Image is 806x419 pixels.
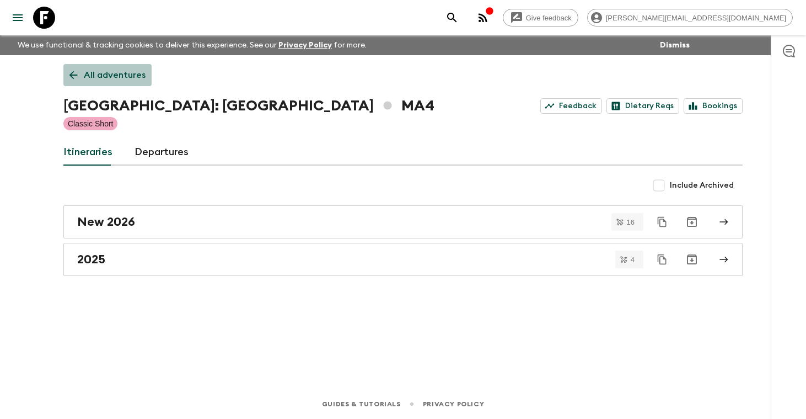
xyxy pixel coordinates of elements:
span: 4 [624,256,641,263]
h2: New 2026 [77,215,135,229]
a: Feedback [540,98,602,114]
a: Give feedback [503,9,578,26]
a: Bookings [684,98,743,114]
a: Guides & Tutorials [322,398,401,410]
span: Include Archived [670,180,734,191]
h2: 2025 [77,252,105,267]
a: All adventures [63,64,152,86]
a: New 2026 [63,205,743,238]
p: Classic Short [68,118,113,129]
button: Archive [681,211,703,233]
div: [PERSON_NAME][EMAIL_ADDRESS][DOMAIN_NAME] [587,9,793,26]
p: We use functional & tracking cookies to deliver this experience. See our for more. [13,35,371,55]
a: 2025 [63,243,743,276]
span: [PERSON_NAME][EMAIL_ADDRESS][DOMAIN_NAME] [600,14,792,22]
button: Duplicate [652,212,672,232]
span: 16 [620,219,641,226]
a: Itineraries [63,139,112,166]
a: Privacy Policy [423,398,484,410]
span: Give feedback [520,14,578,22]
button: Duplicate [652,250,672,269]
a: Dietary Reqs [606,98,679,114]
button: Archive [681,248,703,271]
p: All adventures [84,68,146,82]
a: Privacy Policy [278,41,332,49]
button: Dismiss [657,38,692,53]
a: Departures [135,139,189,166]
button: search adventures [441,7,463,29]
button: menu [7,7,29,29]
h1: [GEOGRAPHIC_DATA]: [GEOGRAPHIC_DATA] MA4 [63,95,434,117]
